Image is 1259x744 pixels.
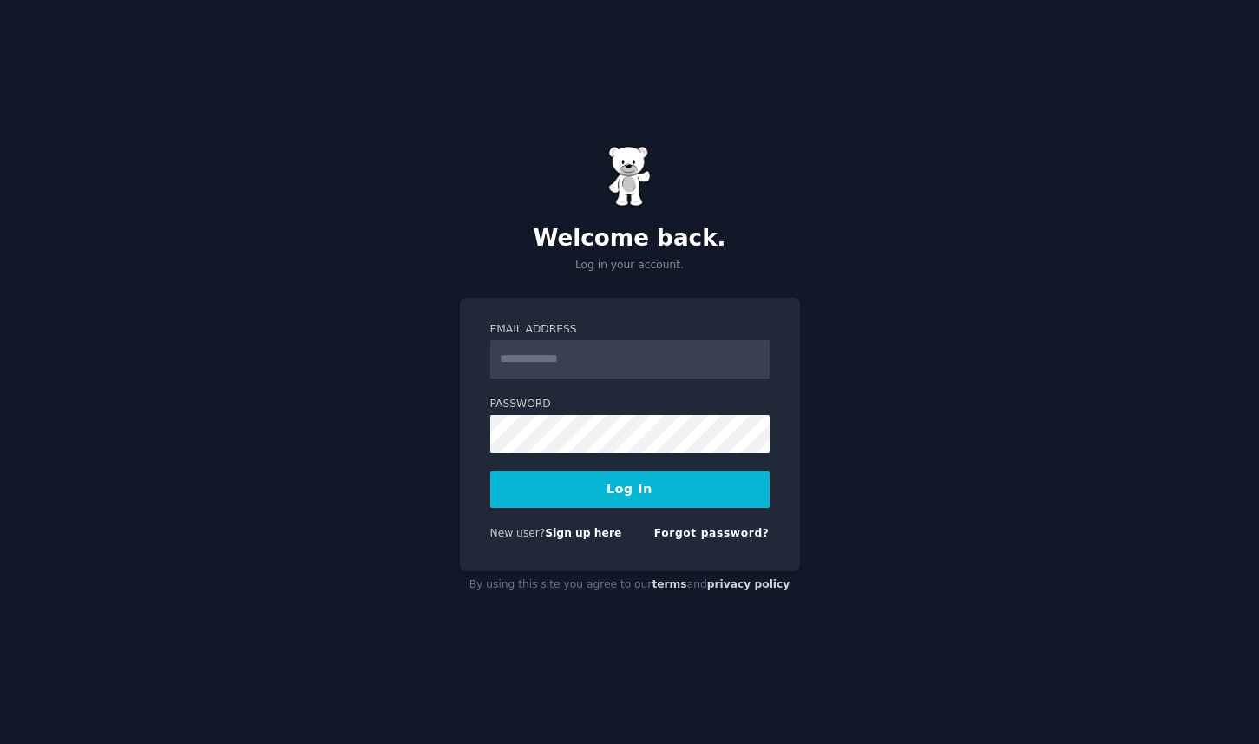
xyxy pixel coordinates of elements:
img: Gummy Bear [608,146,652,207]
a: terms [652,578,686,590]
div: By using this site you agree to our and [460,571,800,599]
a: privacy policy [707,578,790,590]
a: Forgot password? [654,527,770,539]
span: New user? [490,527,546,539]
p: Log in your account. [460,258,800,273]
a: Sign up here [545,527,621,539]
button: Log In [490,471,770,508]
h2: Welcome back. [460,225,800,253]
label: Email Address [490,322,770,338]
label: Password [490,397,770,412]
